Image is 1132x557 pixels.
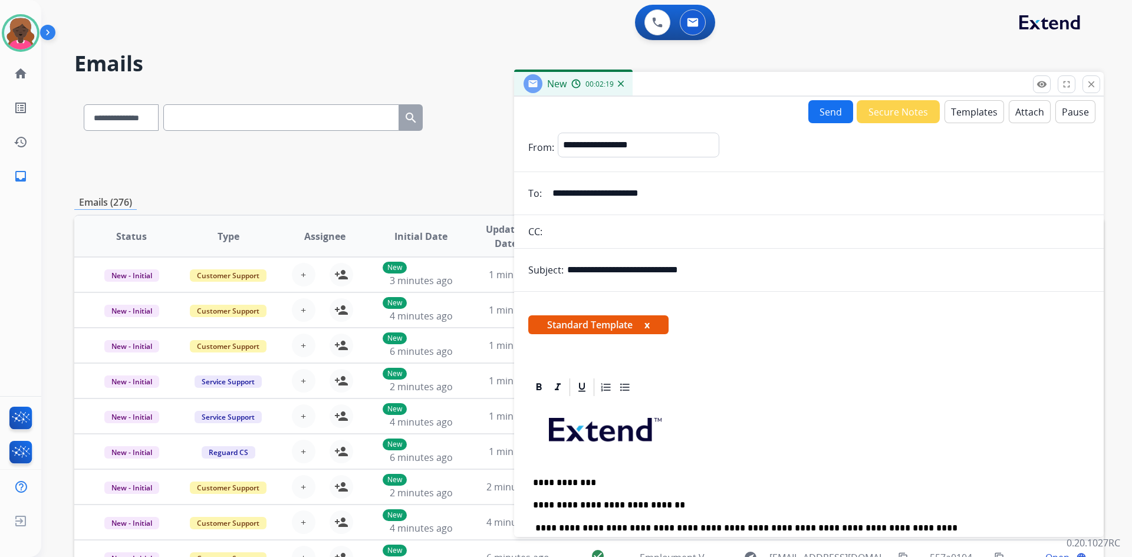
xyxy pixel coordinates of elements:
div: Ordered List [597,378,615,396]
h2: Emails [74,52,1104,75]
span: + [301,515,306,529]
button: + [292,440,315,463]
div: Italic [549,378,567,396]
p: CC: [528,225,542,239]
p: To: [528,186,542,200]
span: Reguard CS [202,446,255,459]
span: Customer Support [190,517,266,529]
span: New [547,77,567,90]
span: 1 minute ago [489,445,547,458]
span: Standard Template [528,315,669,334]
span: 6 minutes ago [390,451,453,464]
span: 4 minutes ago [486,516,549,529]
p: New [383,332,407,344]
span: 1 minute ago [489,339,547,352]
p: New [383,368,407,380]
button: Templates [945,100,1004,123]
p: New [383,439,407,450]
span: 00:02:19 [585,80,614,89]
span: 1 minute ago [489,304,547,317]
button: Pause [1055,100,1095,123]
mat-icon: history [14,135,28,149]
button: x [644,318,650,332]
span: + [301,338,306,352]
span: Updated Date [479,222,533,251]
span: 1 minute ago [489,410,547,423]
mat-icon: list_alt [14,101,28,115]
span: Service Support [195,411,262,423]
span: 2 minutes ago [390,486,453,499]
mat-icon: remove_red_eye [1036,79,1047,90]
span: Service Support [195,375,262,388]
div: Bold [530,378,548,396]
span: 1 minute ago [489,374,547,387]
button: + [292,475,315,499]
span: + [301,444,306,459]
mat-icon: person_add [334,409,348,423]
span: 4 minutes ago [390,416,453,429]
span: Initial Date [394,229,447,243]
button: Send [808,100,853,123]
p: New [383,297,407,309]
span: New - Initial [104,269,159,282]
span: 2 minutes ago [390,380,453,393]
span: + [301,409,306,423]
mat-icon: search [404,111,418,125]
span: 3 minutes ago [390,274,453,287]
p: New [383,403,407,415]
mat-icon: person_add [334,515,348,529]
mat-icon: inbox [14,169,28,183]
button: + [292,404,315,428]
span: Customer Support [190,305,266,317]
span: + [301,374,306,388]
button: Secure Notes [857,100,940,123]
span: + [301,303,306,317]
mat-icon: person_add [334,268,348,282]
span: New - Initial [104,411,159,423]
p: 0.20.1027RC [1067,536,1120,550]
button: + [292,298,315,322]
mat-icon: person_add [334,480,348,494]
span: Type [218,229,239,243]
img: avatar [4,17,37,50]
button: + [292,263,315,286]
mat-icon: fullscreen [1061,79,1072,90]
span: 1 minute ago [489,268,547,281]
p: New [383,545,407,556]
span: Status [116,229,147,243]
span: + [301,268,306,282]
div: Bullet List [616,378,634,396]
span: New - Initial [104,482,159,494]
mat-icon: person_add [334,338,348,352]
mat-icon: home [14,67,28,81]
span: Customer Support [190,482,266,494]
span: New - Initial [104,446,159,459]
span: 4 minutes ago [390,522,453,535]
span: New - Initial [104,375,159,388]
mat-icon: person_add [334,303,348,317]
span: New - Initial [104,305,159,317]
button: + [292,510,315,534]
mat-icon: person_add [334,444,348,459]
p: Subject: [528,263,564,277]
p: New [383,509,407,521]
span: Assignee [304,229,345,243]
p: New [383,474,407,486]
div: Underline [573,378,591,396]
mat-icon: person_add [334,374,348,388]
span: 6 minutes ago [390,345,453,358]
span: 4 minutes ago [390,309,453,322]
p: New [383,262,407,273]
p: Emails (276) [74,195,137,210]
button: Attach [1009,100,1051,123]
mat-icon: close [1086,79,1097,90]
span: 2 minutes ago [486,480,549,493]
span: New - Initial [104,340,159,352]
p: From: [528,140,554,154]
span: New - Initial [104,517,159,529]
button: + [292,369,315,393]
span: + [301,480,306,494]
span: Customer Support [190,340,266,352]
button: + [292,334,315,357]
span: Customer Support [190,269,266,282]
